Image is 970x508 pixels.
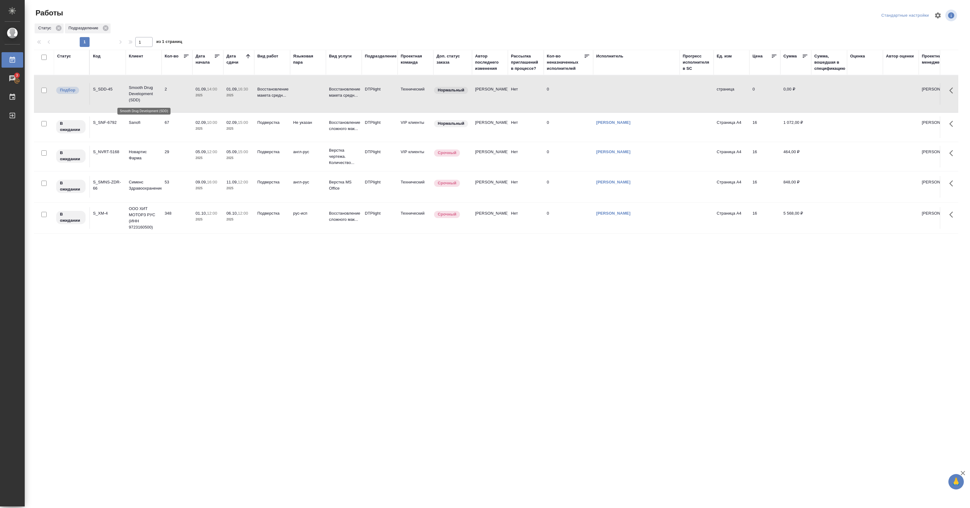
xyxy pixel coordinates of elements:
[257,179,287,185] p: Подверстка
[257,210,287,216] p: Подверстка
[60,150,82,162] p: В ожидании
[207,211,217,216] p: 12:00
[238,180,248,184] p: 12:00
[880,11,930,20] div: split button
[783,53,797,59] div: Сумма
[749,207,780,229] td: 16
[60,211,82,224] p: В ожидании
[946,176,960,191] button: Здесь прячутся важные кнопки
[714,146,749,167] td: Страница А4
[596,149,630,154] a: [PERSON_NAME]
[69,25,100,31] p: Подразделение
[508,176,544,198] td: Нет
[207,149,217,154] p: 12:00
[472,83,508,105] td: [PERSON_NAME]
[714,176,749,198] td: Страница А4
[919,146,955,167] td: [PERSON_NAME]
[196,149,207,154] p: 05.09,
[196,87,207,91] p: 01.09,
[226,120,238,125] p: 02.09,
[162,176,192,198] td: 53
[257,53,278,59] div: Вид работ
[544,207,593,229] td: 0
[56,149,86,163] div: Исполнитель назначен, приступать к работе пока рано
[290,116,326,138] td: Не указан
[547,53,584,72] div: Кол-во неназначенных исполнителей
[714,116,749,138] td: Страница А4
[129,179,158,191] p: Сименс Здравоохранение
[780,116,811,138] td: 1 072,00 ₽
[749,116,780,138] td: 16
[472,176,508,198] td: [PERSON_NAME]
[472,116,508,138] td: [PERSON_NAME]
[56,179,86,194] div: Исполнитель назначен, приступать к работе пока рано
[2,71,23,86] a: 3
[65,23,111,33] div: Подразделение
[129,149,158,161] p: Новартис Фарма
[207,87,217,91] p: 14:00
[56,210,86,225] div: Исполнитель назначен, приступать к работе пока рано
[946,116,960,131] button: Здесь прячутся важные кнопки
[438,180,456,186] p: Срочный
[207,120,217,125] p: 10:00
[922,53,951,65] div: Проектные менеджеры
[749,176,780,198] td: 16
[438,87,464,93] p: Нормальный
[196,211,207,216] p: 01.10,
[196,126,220,132] p: 2025
[930,8,945,23] span: Настроить таблицу
[714,207,749,229] td: Страница А4
[886,53,914,59] div: Автор оценки
[34,8,63,18] span: Работы
[257,120,287,126] p: Подверстка
[226,92,251,99] p: 2025
[93,210,123,216] div: S_XM-4
[508,83,544,105] td: Нет
[683,53,711,72] div: Прогресс исполнителя в SC
[780,176,811,198] td: 848,00 ₽
[438,150,456,156] p: Срочный
[362,176,398,198] td: DTPlight
[472,207,508,229] td: [PERSON_NAME]
[398,146,433,167] td: VIP клиенты
[362,207,398,229] td: DTPlight
[919,83,955,105] td: [PERSON_NAME]
[951,475,961,488] span: 🙏
[293,53,323,65] div: Языковая пара
[162,83,192,105] td: 2
[207,180,217,184] p: 16:00
[946,207,960,222] button: Здесь прячутся важные кнопки
[596,120,630,125] a: [PERSON_NAME]
[60,120,82,133] p: В ожидании
[596,180,630,184] a: [PERSON_NAME]
[398,83,433,105] td: Технический
[472,146,508,167] td: [PERSON_NAME]
[596,53,623,59] div: Исполнитель
[56,86,86,94] div: Можно подбирать исполнителей
[162,146,192,167] td: 29
[919,176,955,198] td: [PERSON_NAME]
[196,185,220,191] p: 2025
[60,180,82,192] p: В ожидании
[226,185,251,191] p: 2025
[919,207,955,229] td: [PERSON_NAME]
[196,155,220,161] p: 2025
[238,87,248,91] p: 16:30
[329,120,359,132] p: Восстановление сложного мак...
[196,53,214,65] div: Дата начала
[257,149,287,155] p: Подверстка
[165,53,179,59] div: Кол-во
[780,146,811,167] td: 464,00 ₽
[35,23,64,33] div: Статус
[329,179,359,191] p: Верстка MS Office
[57,53,71,59] div: Статус
[60,87,75,93] p: Подбор
[226,149,238,154] p: 05.09,
[544,83,593,105] td: 0
[508,146,544,167] td: Нет
[226,53,245,65] div: Дата сдачи
[329,147,359,166] p: Верстка чертежа. Количество...
[226,126,251,132] p: 2025
[226,211,238,216] p: 06.10,
[329,86,359,99] p: Восстановление макета средн...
